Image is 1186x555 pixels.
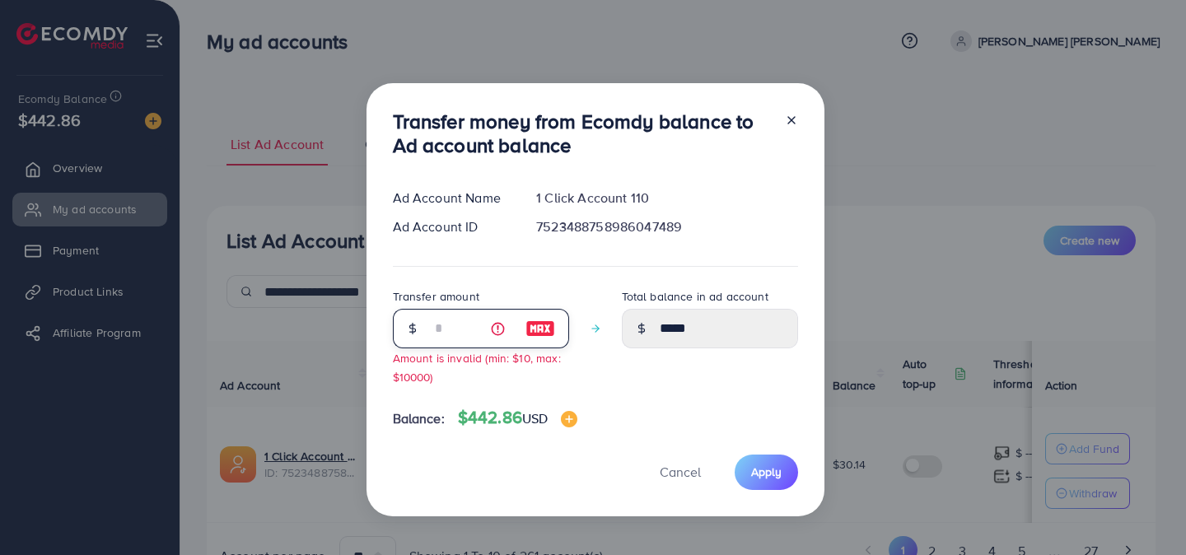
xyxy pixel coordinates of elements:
h3: Transfer money from Ecomdy balance to Ad account balance [393,110,772,157]
div: 7523488758986047489 [523,217,810,236]
h4: $442.86 [458,408,578,428]
div: 1 Click Account 110 [523,189,810,208]
img: image [561,411,577,427]
span: Balance: [393,409,445,428]
span: USD [522,409,548,427]
button: Apply [735,455,798,490]
div: Ad Account ID [380,217,524,236]
label: Total balance in ad account [622,288,768,305]
iframe: Chat [1116,481,1174,543]
span: Apply [751,464,782,480]
img: image [525,319,555,338]
label: Transfer amount [393,288,479,305]
span: Cancel [660,463,701,481]
small: Amount is invalid (min: $10, max: $10000) [393,350,561,385]
div: Ad Account Name [380,189,524,208]
button: Cancel [639,455,721,490]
